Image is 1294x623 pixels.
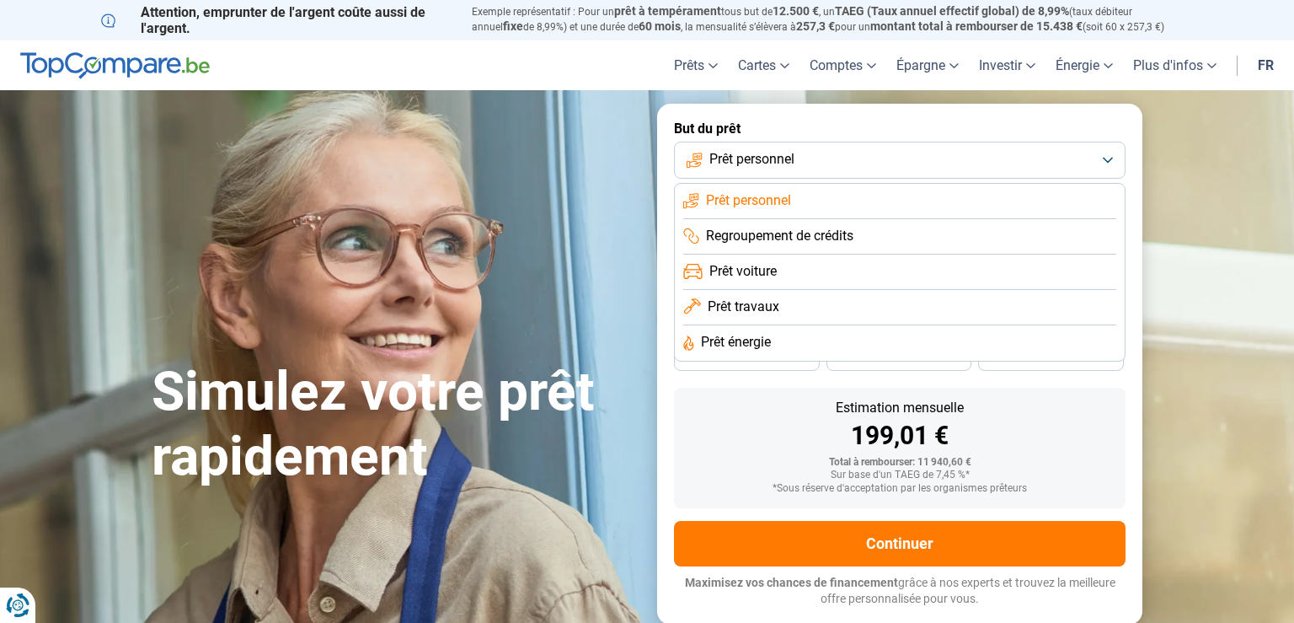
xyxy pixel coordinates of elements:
[870,19,1083,33] span: montant total à rembourser de 15.438 €
[472,4,1193,35] p: Exemple représentatif : Pour un tous but de , un (taux débiteur annuel de 8,99%) et une durée de ...
[709,150,794,169] span: Prêt personnel
[674,521,1126,567] button: Continuer
[886,40,969,90] a: Épargne
[152,360,637,490] h1: Simulez votre prêt rapidement
[708,298,779,316] span: Prêt travaux
[835,4,1069,18] span: TAEG (Taux annuel effectif global) de 8,99%
[687,423,1112,448] div: 199,01 €
[1248,40,1284,90] a: fr
[674,121,1126,137] label: But du prêt
[687,401,1112,415] div: Estimation mensuelle
[685,576,898,589] span: Maximisez vos chances de financement
[701,333,771,352] span: Prêt énergie
[101,4,452,36] p: Attention, emprunter de l'argent coûte aussi de l'argent.
[728,40,799,90] a: Cartes
[728,353,765,363] span: 36 mois
[799,40,886,90] a: Comptes
[880,353,917,363] span: 30 mois
[1033,353,1070,363] span: 24 mois
[614,4,721,18] span: prêt à tempérament
[709,262,777,281] span: Prêt voiture
[706,191,791,210] span: Prêt personnel
[664,40,728,90] a: Prêts
[796,19,835,33] span: 257,3 €
[1045,40,1123,90] a: Énergie
[969,40,1045,90] a: Investir
[706,227,853,245] span: Regroupement de crédits
[687,483,1112,495] div: *Sous réserve d'acceptation par les organismes prêteurs
[503,19,523,33] span: fixe
[687,457,1112,469] div: Total à rembourser: 11 940,60 €
[773,4,819,18] span: 12.500 €
[674,575,1126,608] p: grâce à nos experts et trouvez la meilleure offre personnalisée pour vous.
[674,142,1126,179] button: Prêt personnel
[1123,40,1227,90] a: Plus d'infos
[687,470,1112,481] div: Sur base d'un TAEG de 7,45 %*
[20,52,210,79] img: TopCompare
[639,19,681,33] span: 60 mois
